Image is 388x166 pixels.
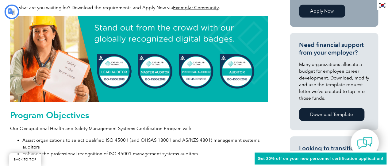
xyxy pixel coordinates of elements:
[22,150,268,157] li: Enhance the professional recognition of ISO 45001 management systems auditors.
[299,61,369,102] p: Many organizations allocate a budget for employee career development. Download, modify and use th...
[258,156,383,161] span: Get 20% off on your new personnel certification application!
[9,153,41,166] a: BACK TO TOP
[299,41,369,56] h3: Need financial support from your employer?
[10,125,268,132] p: Our Occupational Health and Safety Management Systems Certification Program will:
[10,110,268,120] h2: Program Objectives
[10,4,268,11] p: So, what are you waiting for? Download the requirements and Apply Now via .
[299,5,345,17] a: Apply Now
[378,2,386,8] img: ko
[299,145,369,152] h3: Looking to transition?
[299,108,364,121] a: Download Template
[10,16,268,102] img: digital badge
[173,5,219,10] a: Exemplar Community
[22,137,268,150] li: Assist organizations to select qualified ISO 45001 (and OHSAS 18001 and AS/NZS 4801) management s...
[357,135,372,151] img: contact-chat.png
